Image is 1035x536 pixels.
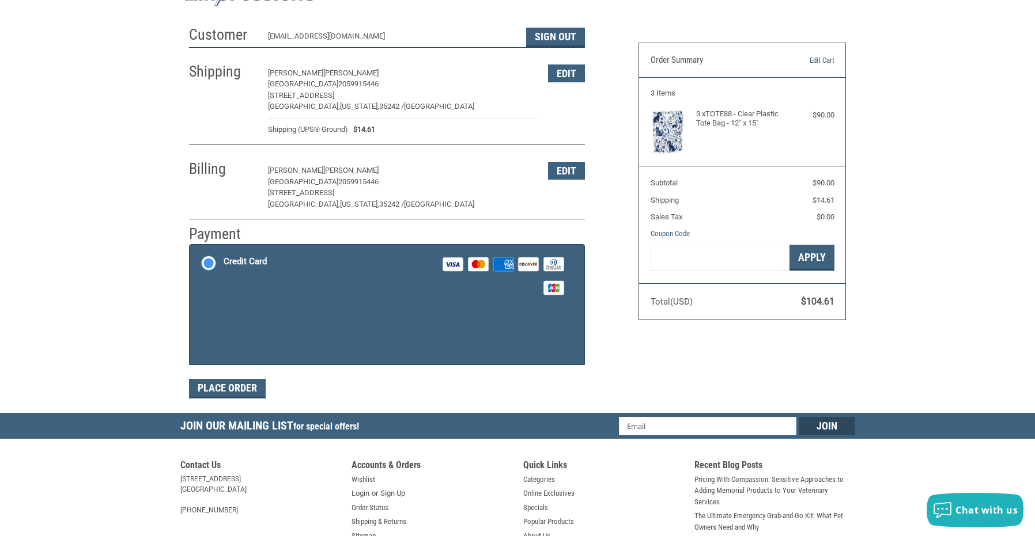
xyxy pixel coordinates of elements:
[523,474,555,485] a: Categories
[817,212,834,221] span: $0.00
[379,200,404,208] span: 35242 /
[548,64,585,82] button: Edit
[180,474,341,515] address: [STREET_ADDRESS] [GEOGRAPHIC_DATA] [PHONE_NUMBER]
[180,413,365,442] h5: Join Our Mailing List
[651,55,776,66] h3: Order Summary
[790,245,834,271] button: Apply
[788,109,834,121] div: $90.00
[268,200,340,208] span: [GEOGRAPHIC_DATA],
[268,124,348,135] span: Shipping (UPS® Ground)
[268,188,334,197] span: [STREET_ADDRESS]
[268,102,340,111] span: [GEOGRAPHIC_DATA],
[268,31,515,47] div: [EMAIL_ADDRESS][DOMAIN_NAME]
[523,488,575,499] a: Online Exclusives
[404,200,474,208] span: [GEOGRAPHIC_DATA]
[694,459,855,474] h5: Recent Blog Posts
[404,102,474,111] span: [GEOGRAPHIC_DATA]
[352,502,388,514] a: Order Status
[268,177,338,186] span: [GEOGRAPHIC_DATA]
[523,459,683,474] h5: Quick Links
[323,69,379,77] span: [PERSON_NAME]
[651,178,678,187] span: Subtotal
[927,493,1023,527] button: Chat with us
[268,79,338,88] span: [GEOGRAPHIC_DATA]
[651,89,834,98] h3: 3 Items
[352,516,406,527] a: Shipping & Returns
[293,421,359,432] span: for special offers!
[694,474,855,508] a: Pricing With Compassion: Sensitive Approaches to Adding Memorial Products to Your Veterinary Serv...
[352,488,369,499] a: Login
[775,55,834,66] a: Edit Cart
[189,159,256,178] h2: Billing
[338,177,379,186] span: 2059915446
[189,225,256,244] h2: Payment
[189,25,256,44] h2: Customer
[323,166,379,174] span: [PERSON_NAME]
[813,196,834,204] span: $14.61
[696,109,785,128] h4: 3 x TOTE88 - Clear Plastic Tote Bag - 12" x 15"
[523,516,574,527] a: Popular Products
[548,162,585,180] button: Edit
[380,488,405,499] a: Sign Up
[526,28,585,47] button: Sign Out
[365,488,385,499] span: or
[799,417,855,435] input: Join
[352,459,512,474] h5: Accounts & Orders
[813,178,834,187] span: $90.00
[651,212,682,221] span: Sales Tax
[523,502,548,514] a: Specials
[338,79,379,88] span: 2059915446
[268,91,334,100] span: [STREET_ADDRESS]
[352,474,375,485] a: Wishlist
[340,102,379,111] span: [US_STATE],
[189,379,266,398] button: Place Order
[340,200,379,208] span: [US_STATE],
[955,504,1018,516] span: Chat with us
[348,124,376,135] span: $14.61
[268,69,323,77] span: [PERSON_NAME]
[651,296,693,307] span: Total (USD)
[180,459,341,474] h5: Contact Us
[694,510,855,533] a: The Ultimate Emergency Grab-and-Go Kit: What Pet Owners Need and Why
[801,296,834,307] span: $104.61
[651,245,790,271] input: Gift Certificate or Coupon Code
[651,196,679,204] span: Shipping
[379,102,404,111] span: 35242 /
[619,417,797,435] input: Email
[651,229,690,238] a: Coupon Code
[189,62,256,81] h2: Shipping
[268,166,323,174] span: [PERSON_NAME]
[224,252,267,271] div: Credit Card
